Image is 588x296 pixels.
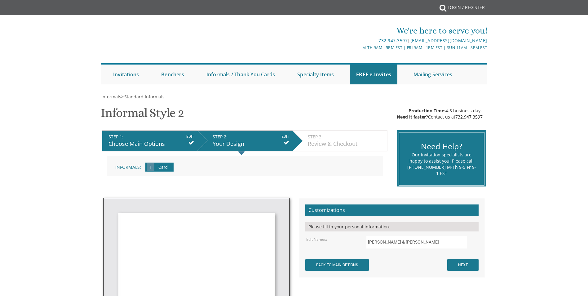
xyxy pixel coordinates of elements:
[107,65,145,84] a: Invitations
[447,259,479,271] input: NEXT
[213,134,289,140] div: STEP 2:
[308,140,384,148] div: Review & Checkout
[407,65,458,84] a: Mailing Services
[101,106,184,124] h1: Informal Style 2
[407,152,476,177] div: Our invitation specialists are happy to assist you! Please call [PHONE_NUMBER] M-Th 9-5 Fr 9-1 EST
[350,65,397,84] a: FREE e-Invites
[281,134,289,139] input: EDIT
[121,94,165,100] span: >
[397,114,428,120] span: Need it faster?
[308,134,384,140] div: STEP 3:
[108,140,194,148] div: Choose Main Options
[410,38,487,43] a: [EMAIL_ADDRESS][DOMAIN_NAME]
[230,25,487,37] div: We're here to serve you!
[230,37,487,44] div: |
[291,65,340,84] a: Specialty Items
[186,134,194,139] input: EDIT
[101,94,121,100] a: Informals
[305,222,479,231] div: Please fill in your personal information.
[147,163,154,171] span: 1
[407,141,476,152] div: Need Help?
[397,108,483,120] div: 4-5 business days Contact us at
[305,259,369,271] input: BACK TO MAIN OPTIONS
[213,140,289,148] div: Your Design
[155,159,171,176] input: Card
[200,65,281,84] a: Informals / Thank You Cards
[108,134,194,140] div: STEP 1:
[115,164,141,170] span: Informals:
[124,94,165,100] a: Standard Informals
[455,114,483,120] a: 732.947.3597
[409,108,445,114] span: Production Time:
[305,204,479,216] h2: Customizations
[230,44,487,51] div: M-Th 9am - 5pm EST | Fri 9am - 1pm EST | Sun 11am - 3pm EST
[155,65,190,84] a: Benchers
[306,237,327,242] label: Edit Names:
[378,38,408,43] a: 732.947.3597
